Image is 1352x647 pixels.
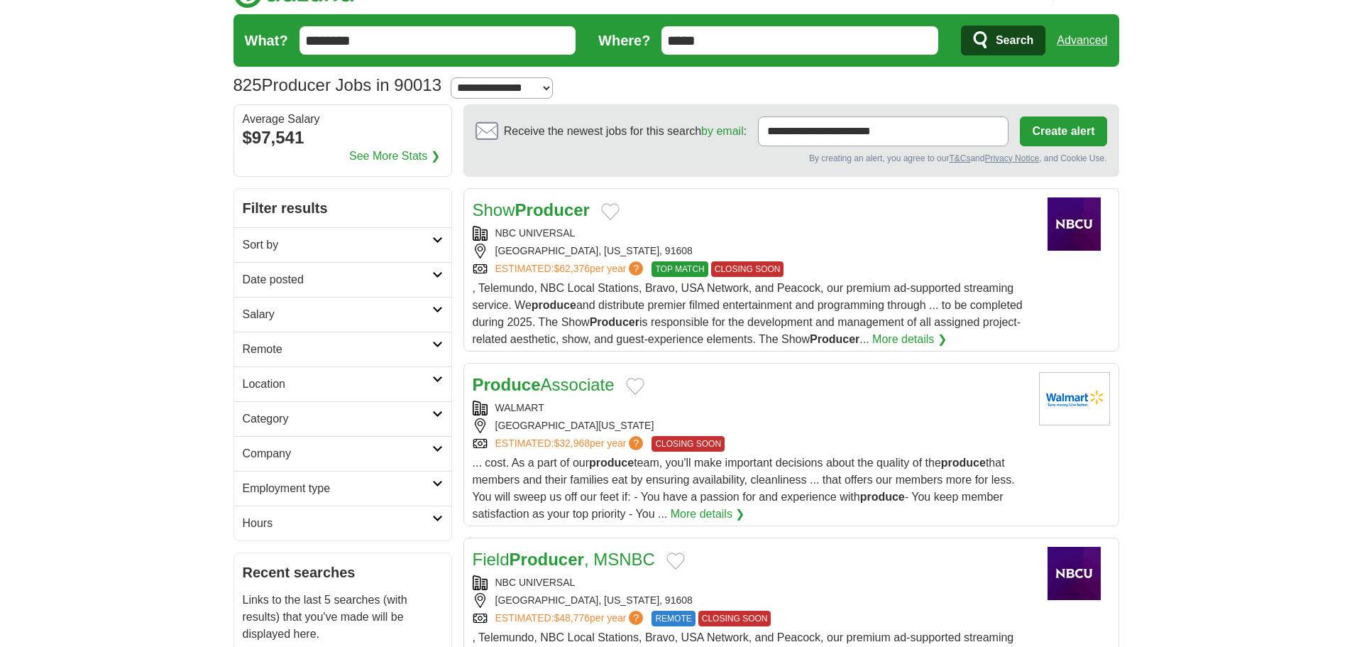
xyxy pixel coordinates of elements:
a: Employment type [234,471,451,506]
strong: Producer [590,316,639,328]
div: [GEOGRAPHIC_DATA], [US_STATE], 91608 [473,593,1028,608]
strong: Producer [810,333,859,345]
a: ESTIMATED:$32,968per year? [495,436,647,452]
a: Salary [234,297,451,332]
a: by email [701,125,744,137]
strong: produce [532,299,576,311]
h2: Date posted [243,271,432,288]
span: TOP MATCH [652,261,708,277]
strong: produce [589,457,634,469]
span: CLOSING SOON [711,261,784,277]
div: $97,541 [243,125,443,151]
label: What? [245,30,288,51]
div: [GEOGRAPHIC_DATA], [US_STATE], 91608 [473,244,1028,259]
div: Average Salary [243,114,443,125]
a: Date posted [234,262,451,297]
strong: Producer [515,200,590,219]
a: NBC UNIVERSAL [495,577,576,588]
h1: Producer Jobs in 90013 [233,75,442,94]
h2: Hours [243,515,432,532]
button: Create alert [1020,116,1106,146]
button: Add to favorite jobs [601,203,620,220]
span: $62,376 [554,263,590,274]
strong: produce [941,457,986,469]
a: Hours [234,506,451,540]
img: NBC Universal logo [1039,547,1110,600]
h2: Salary [243,306,432,323]
a: More details ❯ [671,506,745,523]
label: Where? [598,30,650,51]
a: FieldProducer, MSNBC [473,550,655,569]
a: More details ❯ [872,331,947,348]
strong: Producer [510,550,584,569]
a: ESTIMATED:$48,776per year? [495,611,647,626]
span: ? [629,261,643,276]
span: $32,968 [554,437,590,449]
a: Remote [234,332,451,366]
span: , Telemundo, NBC Local Stations, Bravo, USA Network, and Peacock, our premium ad-supported stream... [473,282,1023,345]
strong: produce [860,491,905,503]
a: Advanced [1057,26,1107,55]
a: See More Stats ❯ [349,148,440,165]
span: ... cost. As a part of our team, you'll make important decisions about the quality of the that me... [473,457,1015,520]
div: [GEOGRAPHIC_DATA][US_STATE] [473,418,1028,433]
button: Add to favorite jobs [666,553,685,570]
a: Location [234,366,451,401]
a: Privacy Notice [984,153,1039,163]
span: CLOSING SOON [698,611,771,626]
span: Receive the newest jobs for this search : [504,123,747,140]
a: Category [234,401,451,436]
p: Links to the last 5 searches (with results) that you've made will be displayed here. [243,592,443,643]
span: Search [996,26,1033,55]
a: Company [234,436,451,471]
a: NBC UNIVERSAL [495,227,576,239]
span: CLOSING SOON [652,436,725,452]
div: By creating an alert, you agree to our and , and Cookie Use. [476,152,1107,165]
h2: Recent searches [243,562,443,583]
h2: Remote [243,341,432,358]
h2: Category [243,411,432,428]
span: $48,776 [554,612,590,624]
span: ? [629,611,643,625]
a: ShowProducer [473,200,590,219]
a: Sort by [234,227,451,262]
a: WALMART [495,402,544,413]
h2: Filter results [234,189,451,227]
button: Add to favorite jobs [626,378,644,395]
img: NBC Universal logo [1039,197,1110,251]
img: Walmart logo [1039,372,1110,425]
span: 825 [233,72,262,98]
span: ? [629,436,643,450]
a: ESTIMATED:$62,376per year? [495,261,647,277]
span: REMOTE [652,611,695,626]
a: ProduceAssociate [473,375,615,394]
h2: Company [243,445,432,462]
h2: Sort by [243,236,432,254]
button: Search [961,26,1045,55]
strong: Produce [473,375,541,394]
a: T&Cs [949,153,970,163]
h2: Employment type [243,480,432,497]
h2: Location [243,376,432,393]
